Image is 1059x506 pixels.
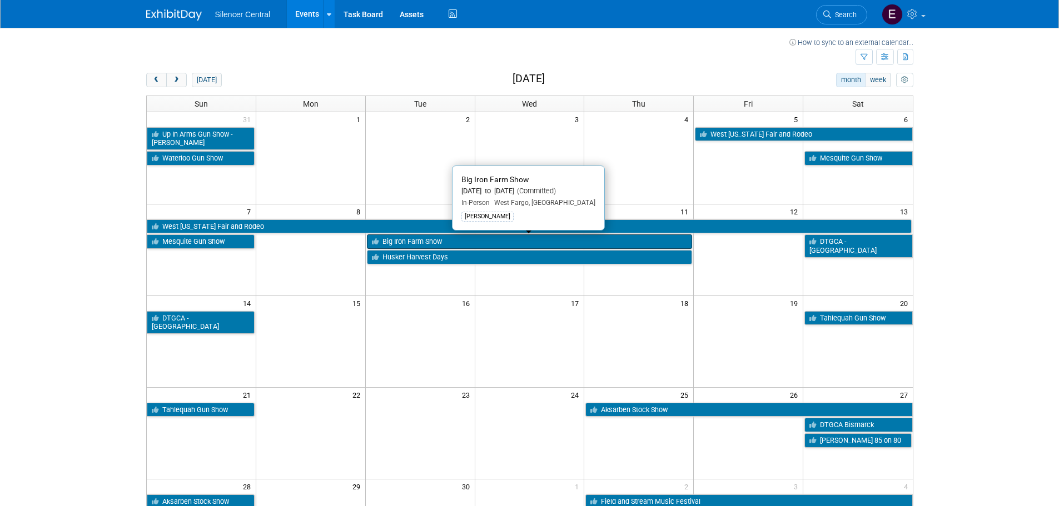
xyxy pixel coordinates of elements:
span: Big Iron Farm Show [461,175,529,184]
a: Aksarben Stock Show [585,403,912,417]
div: [PERSON_NAME] [461,212,514,222]
span: 13 [899,204,913,218]
span: Thu [632,99,645,108]
i: Personalize Calendar [901,77,908,84]
span: 30 [461,479,475,493]
a: Mesquite Gun Show [804,151,912,166]
a: How to sync to an external calendar... [789,38,913,47]
span: 1 [574,479,584,493]
a: West [US_STATE] Fair and Rodeo [695,127,912,142]
span: 11 [679,204,693,218]
span: 4 [903,479,913,493]
a: DTGCA - [GEOGRAPHIC_DATA] [147,311,255,334]
span: 14 [242,296,256,310]
span: 4 [683,112,693,126]
a: [PERSON_NAME] 85 on 80 [804,433,911,448]
h2: [DATE] [513,73,545,85]
span: 3 [793,479,803,493]
a: Search [816,5,867,24]
span: 31 [242,112,256,126]
span: Tue [414,99,426,108]
span: 6 [903,112,913,126]
span: (Committed) [514,187,556,195]
span: 28 [242,479,256,493]
a: Big Iron Farm Show [367,234,693,249]
span: Sun [195,99,208,108]
span: 19 [789,296,803,310]
span: In-Person [461,199,490,207]
span: Search [831,11,857,19]
span: 2 [683,479,693,493]
span: 17 [570,296,584,310]
span: Sat [852,99,864,108]
span: 25 [679,388,693,402]
span: 26 [789,388,803,402]
a: Up In Arms Gun Show - [PERSON_NAME] [147,127,255,150]
a: DTGCA Bismarck [804,418,912,432]
span: Mon [303,99,319,108]
a: Waterloo Gun Show [147,151,255,166]
a: Tahlequah Gun Show [804,311,912,325]
a: West [US_STATE] Fair and Rodeo [147,219,912,234]
span: 22 [351,388,365,402]
span: West Fargo, [GEOGRAPHIC_DATA] [490,199,595,207]
button: myCustomButton [896,73,913,87]
span: 29 [351,479,365,493]
button: month [836,73,866,87]
span: 23 [461,388,475,402]
span: Silencer Central [215,10,271,19]
img: ExhibitDay [146,9,202,21]
span: 16 [461,296,475,310]
span: 7 [246,204,256,218]
span: 5 [793,112,803,126]
div: [DATE] to [DATE] [461,187,595,196]
span: 24 [570,388,584,402]
span: 3 [574,112,584,126]
span: Wed [522,99,537,108]
span: 12 [789,204,803,218]
a: Husker Harvest Days [367,250,693,264]
a: DTGCA - [GEOGRAPHIC_DATA] [804,234,912,257]
button: next [166,73,187,87]
button: [DATE] [192,73,221,87]
span: 15 [351,296,365,310]
a: Mesquite Gun Show [147,234,255,249]
span: 27 [899,388,913,402]
span: 2 [465,112,475,126]
span: 21 [242,388,256,402]
button: week [865,73,891,87]
span: 20 [899,296,913,310]
img: Emma Houwman [882,4,903,25]
a: Tahlequah Gun Show [147,403,255,417]
span: 8 [355,204,365,218]
button: prev [146,73,167,87]
span: 1 [355,112,365,126]
span: 18 [679,296,693,310]
span: Fri [744,99,753,108]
